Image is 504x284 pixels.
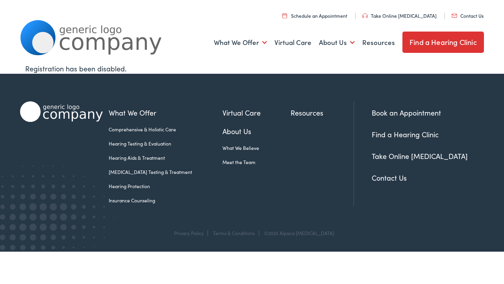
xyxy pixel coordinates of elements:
img: utility icon [452,14,457,18]
a: Hearing Testing & Evaluation [109,140,222,147]
a: Contact Us [372,173,407,183]
a: What We Offer [109,107,222,118]
a: Terms & Conditions [213,230,255,236]
a: Contact Us [452,12,484,19]
img: utility icon [282,13,287,18]
a: [MEDICAL_DATA] Testing & Treatment [109,168,222,176]
a: What We Believe [222,144,291,151]
a: Comprehensive & Holistic Care [109,126,222,133]
a: About Us [222,126,291,136]
a: Privacy Policy [174,230,204,236]
img: utility icon [362,13,368,18]
a: Resources [291,107,354,118]
a: Resources [362,28,395,57]
a: About Us [319,28,355,57]
a: Book an Appointment [372,108,441,118]
div: ©2025 Alpaca [MEDICAL_DATA] [260,230,334,236]
a: Hearing Aids & Treatment [109,154,222,161]
img: Alpaca Audiology [20,101,103,122]
a: Take Online [MEDICAL_DATA] [372,151,468,161]
a: Find a Hearing Clinic [372,129,439,139]
div: Registration has been disabled. [25,63,479,74]
a: What We Offer [214,28,267,57]
a: Take Online [MEDICAL_DATA] [362,12,437,19]
a: Schedule an Appointment [282,12,347,19]
a: Find a Hearing Clinic [402,32,484,53]
a: Virtual Care [222,107,291,118]
a: Virtual Care [274,28,311,57]
a: Insurance Counseling [109,197,222,204]
a: Hearing Protection [109,183,222,190]
a: Meet the Team [222,159,291,166]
